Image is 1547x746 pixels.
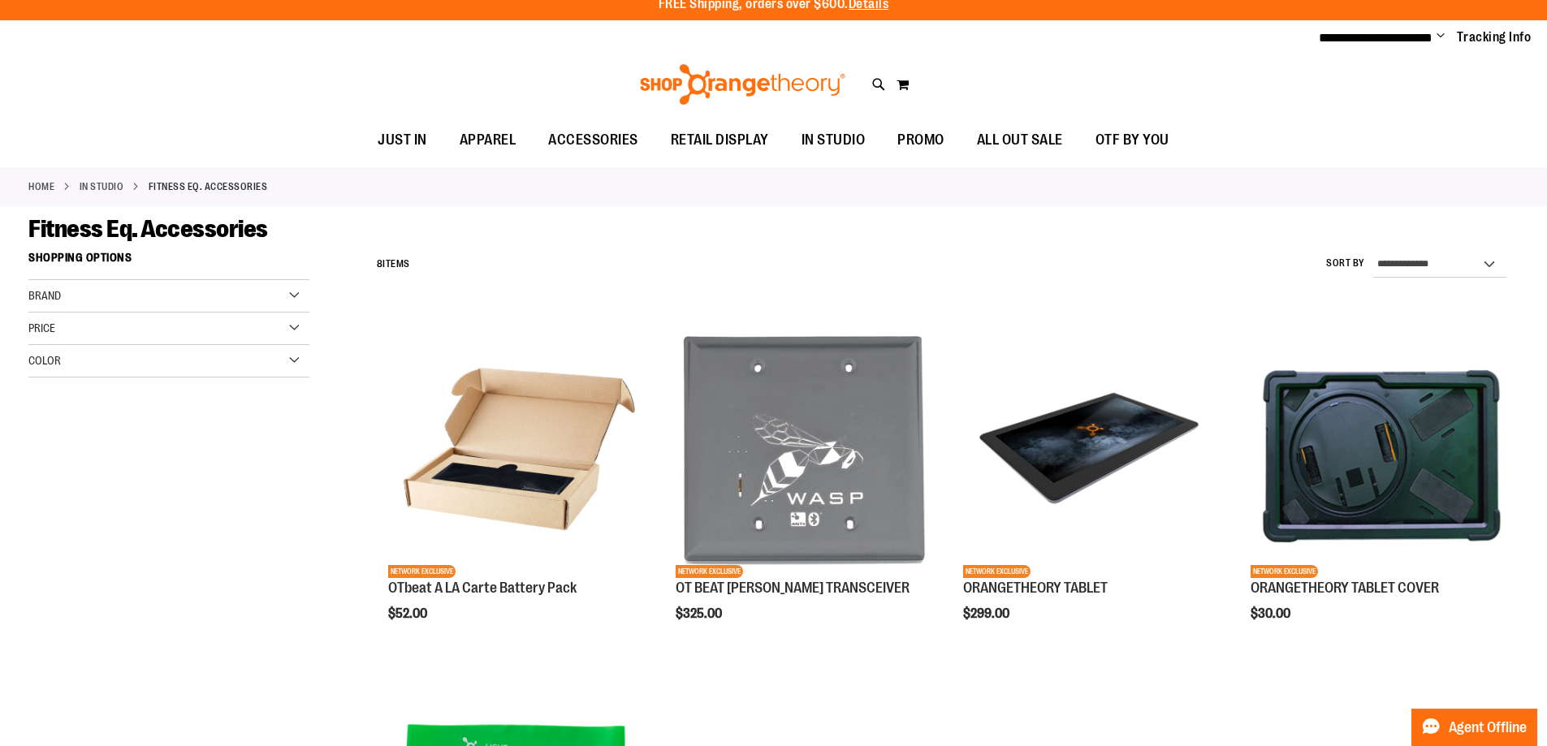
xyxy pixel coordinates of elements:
[388,565,456,578] span: NETWORK EXCLUSIVE
[1095,122,1169,158] span: OTF BY YOU
[380,310,656,662] div: product
[388,318,648,580] a: Product image for OTbeat A LA Carte Battery PackNETWORK EXCLUSIVE
[963,580,1108,596] a: ORANGETHEORY TABLET
[1251,580,1439,596] a: ORANGETHEORY TABLET COVER
[963,606,1012,621] span: $299.00
[1251,318,1510,578] img: Product image for ORANGETHEORY TABLET COVER
[977,122,1063,158] span: ALL OUT SALE
[548,122,638,158] span: ACCESSORIES
[28,244,309,280] strong: Shopping Options
[963,318,1223,578] img: Product image for ORANGETHEORY TABLET
[28,321,55,334] span: Price
[676,606,724,621] span: $325.00
[460,122,516,158] span: APPAREL
[963,565,1031,578] span: NETWORK EXCLUSIVE
[377,252,410,277] h2: Items
[377,258,383,270] span: 8
[1449,720,1527,735] span: Agent Offline
[676,565,743,578] span: NETWORK EXCLUSIVE
[28,289,61,302] span: Brand
[1251,318,1510,580] a: Product image for ORANGETHEORY TABLET COVERNETWORK EXCLUSIVE
[1242,310,1519,662] div: product
[1251,606,1293,621] span: $30.00
[28,179,54,194] a: Home
[378,122,427,158] span: JUST IN
[388,580,577,596] a: OTbeat A LA Carte Battery Pack
[1437,29,1445,45] button: Account menu
[955,310,1231,662] div: product
[28,215,268,243] span: Fitness Eq. Accessories
[676,318,936,580] a: Product image for OT BEAT POE TRANSCEIVERNETWORK EXCLUSIVE
[1251,565,1318,578] span: NETWORK EXCLUSIVE
[28,354,61,367] span: Color
[897,122,944,158] span: PROMO
[149,179,268,194] strong: Fitness Eq. Accessories
[671,122,769,158] span: RETAIL DISPLAY
[80,179,124,194] a: IN STUDIO
[637,64,848,105] img: Shop Orangetheory
[1457,28,1532,46] a: Tracking Info
[963,318,1223,580] a: Product image for ORANGETHEORY TABLETNETWORK EXCLUSIVE
[1326,257,1365,270] label: Sort By
[388,606,430,621] span: $52.00
[1411,709,1537,746] button: Agent Offline
[676,318,936,578] img: Product image for OT BEAT POE TRANSCEIVER
[676,580,910,596] a: OT BEAT [PERSON_NAME] TRANSCEIVER
[668,310,944,662] div: product
[802,122,866,158] span: IN STUDIO
[388,318,648,578] img: Product image for OTbeat A LA Carte Battery Pack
